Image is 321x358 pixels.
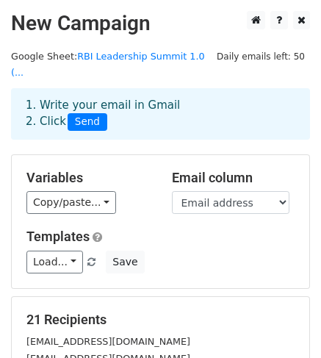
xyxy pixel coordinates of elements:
a: Templates [26,229,90,244]
small: [EMAIL_ADDRESS][DOMAIN_NAME] [26,336,190,347]
button: Save [106,251,144,273]
a: RBI Leadership Summit 1.0 (... [11,51,205,79]
a: Load... [26,251,83,273]
span: Daily emails left: 50 [212,49,310,65]
a: Copy/paste... [26,191,116,214]
h5: Variables [26,170,150,186]
h5: 21 Recipients [26,312,295,328]
div: 1. Write your email in Gmail 2. Click [15,97,306,131]
a: Daily emails left: 50 [212,51,310,62]
iframe: Chat Widget [248,287,321,358]
span: Send [68,113,107,131]
h2: New Campaign [11,11,310,36]
h5: Email column [172,170,295,186]
small: Google Sheet: [11,51,205,79]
